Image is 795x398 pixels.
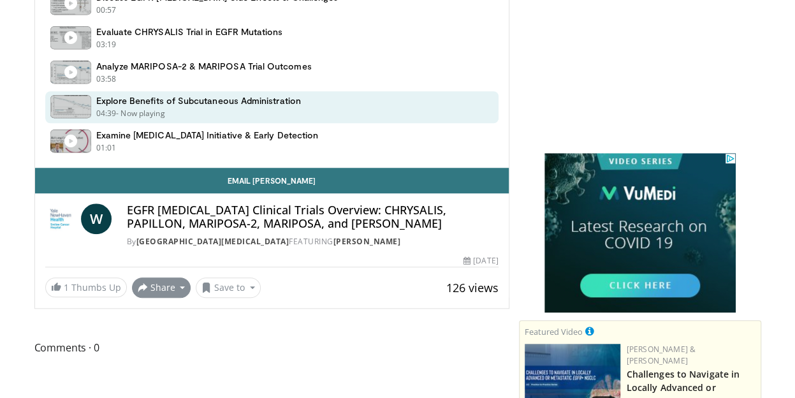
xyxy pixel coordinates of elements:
button: Share [132,277,191,298]
h4: Analyze MARIPOSA-2 & MARIPOSA Trial Outcomes [96,61,312,72]
span: Comments 0 [34,339,509,356]
a: W [81,203,112,234]
h4: EGFR [MEDICAL_DATA] Clinical Trials Overview: CHRYSALIS, PAPILLON, MARIPOSA-2, MARIPOSA, and [PER... [127,203,499,231]
span: 1 [64,281,69,293]
small: Featured Video [525,326,583,337]
iframe: Advertisement [544,153,736,313]
span: 126 views [446,280,499,295]
p: 03:19 [96,39,117,50]
p: 00:57 [96,4,117,16]
p: 04:39 [96,108,117,119]
p: - Now playing [116,108,165,119]
a: [PERSON_NAME] & [PERSON_NAME] [627,344,696,366]
h4: Explore Benefits of Subcutaneous Administration [96,95,301,107]
a: 1 Thumbs Up [45,277,127,297]
h4: Examine [MEDICAL_DATA] Initiative & Early Detection [96,129,319,141]
p: 03:58 [96,73,117,85]
a: Email [PERSON_NAME] [35,168,509,193]
a: [GEOGRAPHIC_DATA][MEDICAL_DATA] [136,236,289,247]
div: By FEATURING [127,236,499,247]
h4: Evaluate CHRYSALIS Trial in EGFR Mutations [96,26,283,38]
img: Yale Cancer Center [45,203,76,234]
a: [PERSON_NAME] [333,236,401,247]
button: Save to [196,277,261,298]
div: [DATE] [463,255,498,267]
p: 01:01 [96,142,117,154]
